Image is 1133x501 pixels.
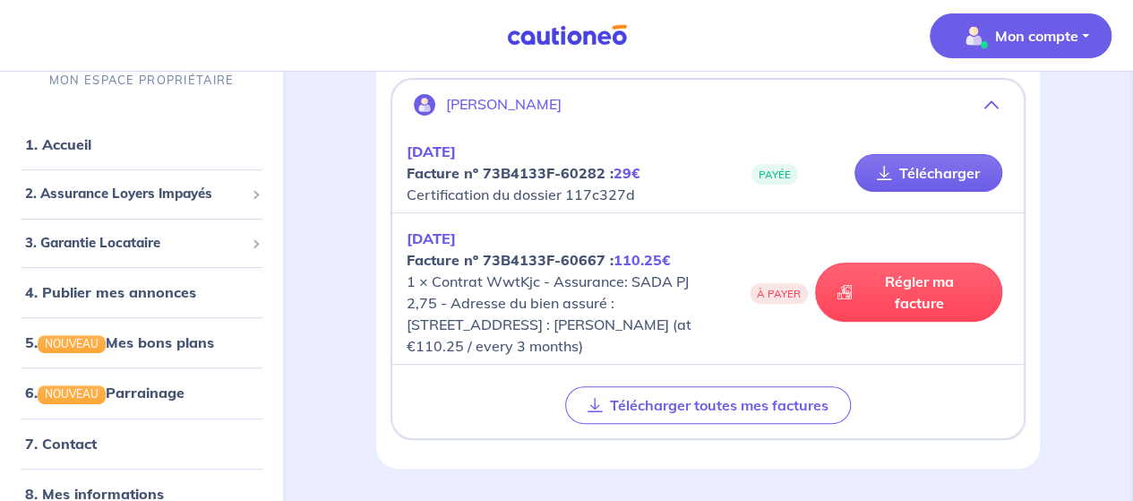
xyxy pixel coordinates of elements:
strong: Facture nº 73B4133F-60282 : [407,164,640,182]
em: 29€ [614,164,640,182]
a: 7. Contact [25,434,97,452]
img: illu_account_valid_menu.svg [959,22,988,50]
a: Régler ma facture [815,263,1002,322]
a: 6.NOUVEAUParrainage [25,384,185,402]
button: Télécharger toutes mes factures [565,386,851,424]
p: Certification du dossier 117c327d [407,141,708,205]
em: [DATE] [407,229,456,247]
img: Cautioneo [500,24,634,47]
div: 5.NOUVEAUMes bons plans [7,324,276,360]
img: illu_account.svg [414,94,435,116]
div: 6.NOUVEAUParrainage [7,375,276,410]
button: illu_account_valid_menu.svgMon compte [930,13,1112,58]
button: [PERSON_NAME] [392,83,1024,126]
span: À PAYER [750,283,808,304]
em: [DATE] [407,143,456,160]
span: PAYÉE [751,164,798,185]
p: [PERSON_NAME] [446,96,562,113]
div: 1. Accueil [7,126,276,162]
p: MON ESPACE PROPRIÉTAIRE [49,72,234,89]
p: Mon compte [995,25,1078,47]
em: 110.25€ [614,251,671,269]
span: 3. Garantie Locataire [25,233,245,254]
div: 7. Contact [7,425,276,461]
a: 5.NOUVEAUMes bons plans [25,333,214,351]
p: 1 × Contrat WwtKjc - Assurance: SADA PJ 2,75 - Adresse du bien assuré : [STREET_ADDRESS] : [PERSO... [407,228,707,357]
a: 1. Accueil [25,135,91,153]
a: 4. Publier mes annonces [25,283,196,301]
a: Télécharger [854,154,1002,192]
span: 2. Assurance Loyers Impayés [25,184,245,204]
div: 2. Assurance Loyers Impayés [7,177,276,212]
div: 3. Garantie Locataire [7,226,276,261]
div: 4. Publier mes annonces [7,274,276,310]
strong: Facture nº 73B4133F-60667 : [407,251,671,269]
